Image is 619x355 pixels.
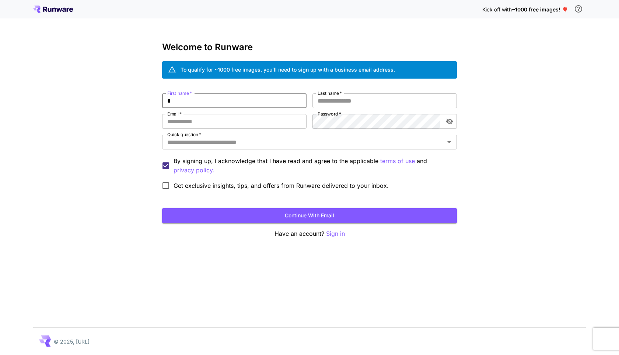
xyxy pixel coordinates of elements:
span: ~1000 free images! 🎈 [512,6,568,13]
button: By signing up, I acknowledge that I have read and agree to the applicable terms of use and [174,166,214,175]
label: Last name [318,90,342,96]
button: By signing up, I acknowledge that I have read and agree to the applicable and privacy policy. [380,156,415,166]
span: Get exclusive insights, tips, and offers from Runware delivered to your inbox. [174,181,389,190]
p: privacy policy. [174,166,214,175]
h3: Welcome to Runware [162,42,457,52]
label: Email [167,111,182,117]
button: Continue with email [162,208,457,223]
button: In order to qualify for free credit, you need to sign up with a business email address and click ... [571,1,586,16]
button: Sign in [326,229,345,238]
p: © 2025, [URL] [54,338,90,345]
p: terms of use [380,156,415,166]
p: Have an account? [162,229,457,238]
label: Quick question [167,131,201,138]
button: toggle password visibility [443,115,456,128]
label: First name [167,90,192,96]
button: Open [444,137,454,147]
span: Kick off with [482,6,512,13]
p: By signing up, I acknowledge that I have read and agree to the applicable and [174,156,451,175]
label: Password [318,111,341,117]
div: To qualify for ~1000 free images, you’ll need to sign up with a business email address. [181,66,395,73]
